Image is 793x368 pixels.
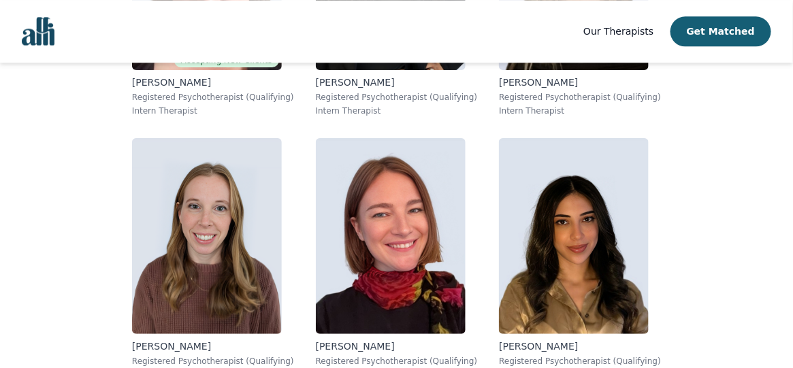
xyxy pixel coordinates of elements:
[316,105,478,116] p: Intern Therapist
[132,105,294,116] p: Intern Therapist
[132,76,294,89] p: [PERSON_NAME]
[316,339,478,353] p: [PERSON_NAME]
[132,356,294,367] p: Registered Psychotherapist (Qualifying)
[583,26,653,37] span: Our Therapists
[316,76,478,89] p: [PERSON_NAME]
[316,138,466,334] img: Jillian_Newfield
[316,356,478,367] p: Registered Psychotherapist (Qualifying)
[316,92,478,103] p: Registered Psychotherapist (Qualifying)
[22,17,54,46] img: alli logo
[132,339,294,353] p: [PERSON_NAME]
[499,105,661,116] p: Intern Therapist
[670,16,771,46] button: Get Matched
[499,356,661,367] p: Registered Psychotherapist (Qualifying)
[583,23,653,39] a: Our Therapists
[499,138,649,334] img: Rand_Shalabi
[499,339,661,353] p: [PERSON_NAME]
[499,76,661,89] p: [PERSON_NAME]
[132,92,294,103] p: Registered Psychotherapist (Qualifying)
[499,92,661,103] p: Registered Psychotherapist (Qualifying)
[132,138,282,334] img: Lauren_De Rijcke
